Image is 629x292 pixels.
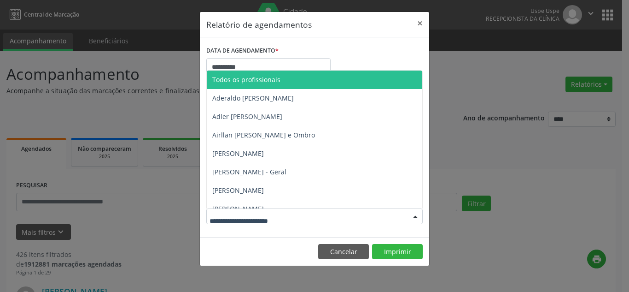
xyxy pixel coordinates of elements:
[318,244,369,260] button: Cancelar
[206,44,279,58] label: DATA DE AGENDAMENTO
[411,12,429,35] button: Close
[212,112,282,121] span: Adler [PERSON_NAME]
[212,204,264,213] span: [PERSON_NAME]
[212,149,264,158] span: [PERSON_NAME]
[212,131,315,139] span: Airllan [PERSON_NAME] e Ombro
[212,75,280,84] span: Todos os profissionais
[372,244,423,260] button: Imprimir
[212,186,264,195] span: [PERSON_NAME]
[212,167,286,176] span: [PERSON_NAME] - Geral
[212,94,294,102] span: Aderaldo [PERSON_NAME]
[206,18,312,30] h5: Relatório de agendamentos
